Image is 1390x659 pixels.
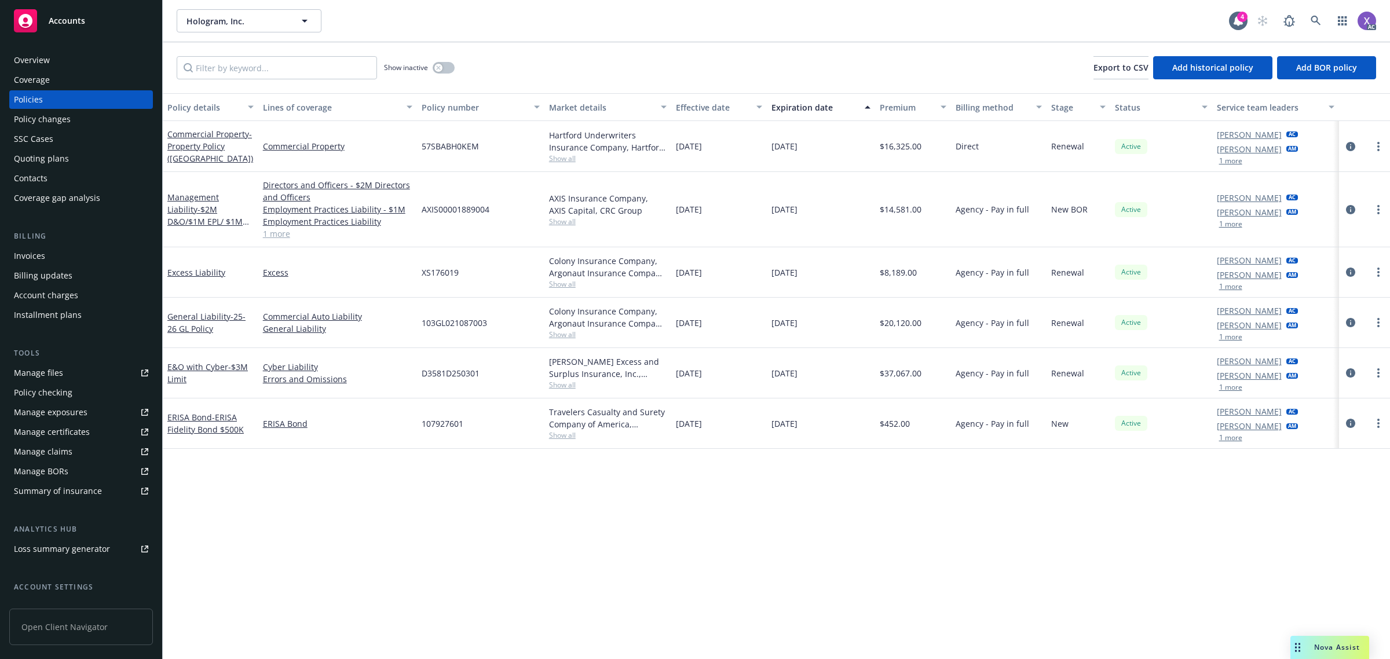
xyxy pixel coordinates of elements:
[422,317,487,329] span: 103GL021087003
[1344,316,1358,329] a: circleInformation
[14,364,63,382] div: Manage files
[1219,384,1242,391] button: 1 more
[1314,642,1360,652] span: Nova Assist
[1093,56,1148,79] button: Export to CSV
[771,140,798,152] span: [DATE]
[676,203,702,215] span: [DATE]
[771,367,798,379] span: [DATE]
[9,523,153,535] div: Analytics hub
[1153,56,1272,79] button: Add historical policy
[1110,93,1212,121] button: Status
[1217,269,1282,281] a: [PERSON_NAME]
[14,266,72,285] div: Billing updates
[9,442,153,461] a: Manage claims
[263,140,412,152] a: Commercial Property
[956,418,1029,430] span: Agency - Pay in full
[1219,334,1242,341] button: 1 more
[422,101,527,114] div: Policy number
[549,406,667,430] div: Travelers Casualty and Surety Company of America, Travelers Insurance
[956,266,1029,279] span: Agency - Pay in full
[9,110,153,129] a: Policy changes
[14,169,47,188] div: Contacts
[14,423,90,441] div: Manage certificates
[177,9,321,32] button: Hologram, Inc.
[1217,143,1282,155] a: [PERSON_NAME]
[880,266,917,279] span: $8,189.00
[9,581,153,593] div: Account settings
[9,540,153,558] a: Loss summary generator
[1278,9,1301,32] a: Report a Bug
[676,367,702,379] span: [DATE]
[1219,434,1242,441] button: 1 more
[167,101,241,114] div: Policy details
[263,310,412,323] a: Commercial Auto Liability
[9,230,153,242] div: Billing
[14,189,100,207] div: Coverage gap analysis
[1358,12,1376,30] img: photo
[9,423,153,441] a: Manage certificates
[14,306,82,324] div: Installment plans
[880,101,934,114] div: Premium
[1051,317,1084,329] span: Renewal
[14,383,72,402] div: Policy checking
[9,347,153,359] div: Tools
[880,140,921,152] span: $16,325.00
[9,462,153,481] a: Manage BORs
[9,247,153,265] a: Invoices
[422,367,480,379] span: D3581D250301
[1051,367,1084,379] span: Renewal
[263,266,412,279] a: Excess
[167,311,246,334] a: General Liability
[549,329,667,339] span: Show all
[9,383,153,402] a: Policy checking
[263,323,412,335] a: General Liability
[1217,206,1282,218] a: [PERSON_NAME]
[14,130,53,148] div: SSC Cases
[417,93,544,121] button: Policy number
[1051,266,1084,279] span: Renewal
[167,129,253,164] a: Commercial Property
[14,482,102,500] div: Summary of insurance
[1371,265,1385,279] a: more
[544,93,672,121] button: Market details
[1344,366,1358,380] a: circleInformation
[880,317,921,329] span: $20,120.00
[263,228,412,240] a: 1 more
[1120,141,1143,152] span: Active
[956,367,1029,379] span: Agency - Pay in full
[956,317,1029,329] span: Agency - Pay in full
[1344,203,1358,217] a: circleInformation
[1051,140,1084,152] span: Renewal
[1051,418,1069,430] span: New
[1219,221,1242,228] button: 1 more
[9,71,153,89] a: Coverage
[1371,316,1385,329] a: more
[676,317,702,329] span: [DATE]
[9,598,153,616] a: Service team
[1115,101,1195,114] div: Status
[771,317,798,329] span: [DATE]
[9,90,153,109] a: Policies
[549,217,667,226] span: Show all
[1217,254,1282,266] a: [PERSON_NAME]
[1371,366,1385,380] a: more
[384,63,428,72] span: Show inactive
[1217,305,1282,317] a: [PERSON_NAME]
[263,373,412,385] a: Errors and Omissions
[549,279,667,289] span: Show all
[549,255,667,279] div: Colony Insurance Company, Argonaut Insurance Company (Argo), CRC Group
[9,51,153,69] a: Overview
[676,140,702,152] span: [DATE]
[9,266,153,285] a: Billing updates
[9,5,153,37] a: Accounts
[1217,129,1282,141] a: [PERSON_NAME]
[1219,158,1242,164] button: 1 more
[880,367,921,379] span: $37,067.00
[14,71,50,89] div: Coverage
[167,129,253,164] span: - Property Policy ([GEOGRAPHIC_DATA])
[9,189,153,207] a: Coverage gap analysis
[1296,62,1357,73] span: Add BOR policy
[771,203,798,215] span: [DATE]
[1290,636,1305,659] div: Drag to move
[49,16,85,25] span: Accounts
